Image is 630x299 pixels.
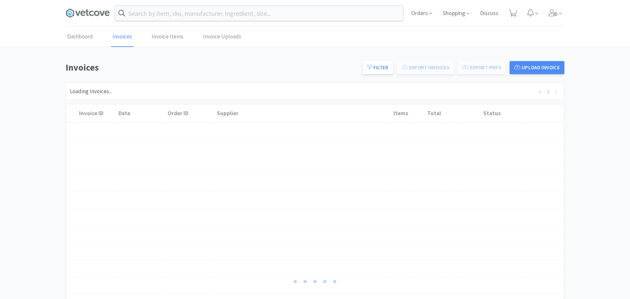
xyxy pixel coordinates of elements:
[118,110,164,117] div: Date
[536,88,544,96] li: Previous Page
[150,27,185,47] a: Invoice Items
[115,6,403,21] input: Search by item, sku, manufacturer, ingredient, size...
[545,88,552,95] a: 0
[66,60,359,75] h1: Invoices
[477,11,501,16] a: Discuss
[411,110,441,117] div: Total
[538,90,542,94] i: icon: left
[544,88,552,96] li: 0
[79,110,115,117] div: Invoice ID
[363,61,393,74] button: Filter
[510,61,564,74] button: Upload Invoice
[201,27,243,47] a: Invoice Uploads
[388,110,408,117] div: Items
[464,110,520,117] div: Status
[111,27,134,47] a: Invoices
[552,88,560,96] li: Next Page
[217,110,385,117] div: Supplier
[66,27,94,47] a: Dashboard
[168,110,214,117] div: Order ID
[70,87,112,96] div: Loading Invoices...
[554,90,558,94] i: icon: right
